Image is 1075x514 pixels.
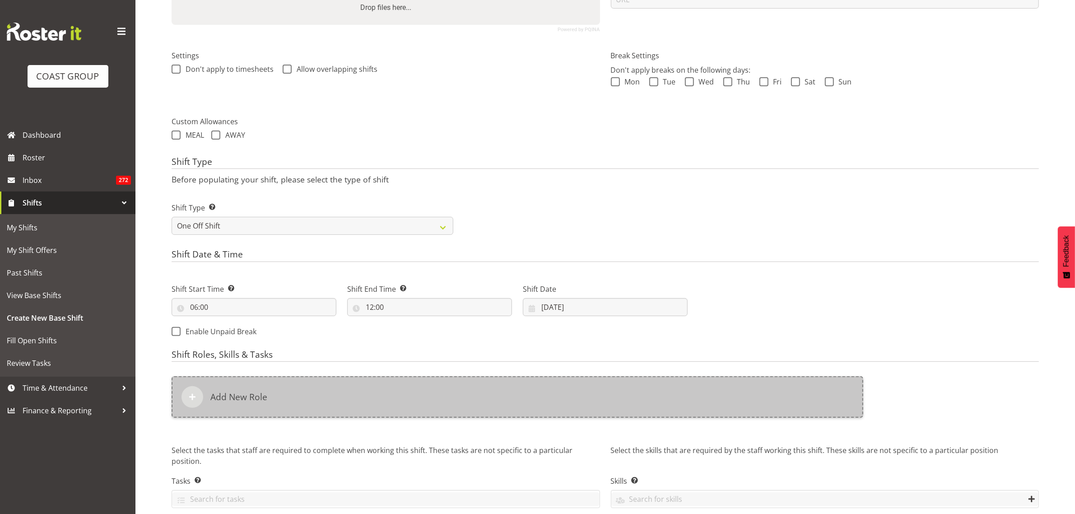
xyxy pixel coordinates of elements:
label: Settings [172,50,600,61]
input: Click to select... [523,298,688,316]
a: My Shift Offers [2,239,133,262]
span: View Base Shifts [7,289,129,302]
span: Review Tasks [7,356,129,370]
span: Sun [834,77,852,86]
label: Custom Allowances [172,116,1039,127]
span: Time & Attendance [23,381,117,395]
label: Skills [611,476,1039,486]
span: Roster [23,151,131,164]
span: Fri [768,77,782,86]
a: My Shifts [2,216,133,239]
h4: Shift Type [172,157,1039,169]
input: Search for tasks [172,492,600,506]
span: Sat [800,77,816,86]
h4: Shift Date & Time [172,249,1039,262]
a: View Base Shifts [2,284,133,307]
a: Review Tasks [2,352,133,374]
p: Select the tasks that staff are required to complete when working this shift. These tasks are not... [172,445,600,468]
a: Fill Open Shifts [2,329,133,352]
p: Don't apply breaks on the following days: [611,65,1039,75]
span: Mon [620,77,640,86]
span: Dashboard [23,128,131,142]
span: Don't apply to timesheets [181,65,274,74]
span: AWAY [220,131,245,140]
span: Wed [694,77,714,86]
h6: Add New Role [210,392,267,402]
label: Shift Start Time [172,284,336,294]
input: Click to select... [347,298,512,316]
span: Shifts [23,196,117,210]
span: Thu [732,77,750,86]
a: Create New Base Shift [2,307,133,329]
span: Inbox [23,173,116,187]
span: Tue [658,77,676,86]
span: My Shifts [7,221,129,234]
label: Shift Date [523,284,688,294]
span: Enable Unpaid Break [181,327,256,336]
span: MEAL [181,131,204,140]
p: Before populating your shift, please select the type of shift [172,174,1039,184]
button: Feedback - Show survey [1058,226,1075,288]
input: Click to select... [172,298,336,316]
span: Allow overlapping shifts [292,65,377,74]
img: Rosterit website logo [7,23,81,41]
p: Select the skills that are required by the staff working this shift. These skills are not specifi... [611,445,1039,468]
label: Shift Type [172,202,453,213]
span: Finance & Reporting [23,404,117,417]
input: Search for skills [611,492,1039,506]
label: Shift End Time [347,284,512,294]
a: Past Shifts [2,262,133,284]
label: Break Settings [611,50,1039,61]
a: Powered by PQINA [558,28,600,32]
span: Create New Base Shift [7,311,129,325]
span: My Shift Offers [7,243,129,257]
span: Fill Open Shifts [7,334,129,347]
span: Feedback [1062,235,1070,267]
h4: Shift Roles, Skills & Tasks [172,350,1039,362]
span: Past Shifts [7,266,129,280]
span: 272 [116,176,131,185]
label: Tasks [172,476,600,486]
div: COAST GROUP [37,70,99,83]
